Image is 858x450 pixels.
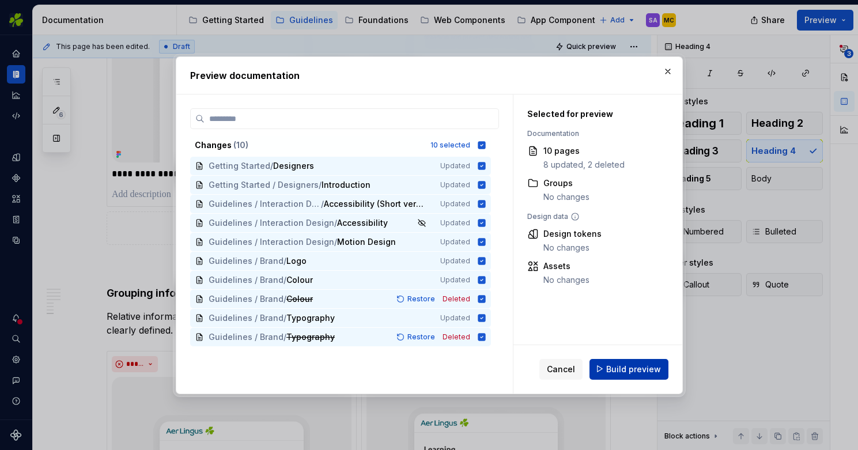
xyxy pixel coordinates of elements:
button: Build preview [589,358,668,379]
div: No changes [543,242,602,254]
span: Updated [440,161,470,171]
div: Design data [527,212,663,221]
span: Accessibility (Short version) [323,198,424,210]
span: Guidelines / Brand [209,312,284,324]
div: Groups [543,177,589,189]
span: Colour [286,293,313,305]
span: Deleted [443,332,470,342]
span: / [319,179,322,191]
div: Changes [195,139,424,151]
span: ( 10 ) [233,140,248,150]
span: Updated [440,199,470,209]
span: Getting Started [209,160,270,172]
span: / [334,217,337,229]
span: Logo [286,255,309,267]
span: Updated [440,180,470,190]
span: / [284,331,286,343]
button: Restore [393,293,440,305]
span: Guidelines / Interaction Design [209,198,321,210]
span: / [284,255,286,267]
span: Updated [440,256,470,266]
span: / [270,160,273,172]
span: Guidelines / Brand [209,331,284,343]
span: Typography [286,331,335,343]
span: Typography [286,312,335,324]
div: No changes [543,274,589,286]
span: Guidelines / Brand [209,293,284,305]
span: Updated [440,275,470,285]
span: Restore [407,294,435,304]
span: Guidelines / Interaction Design [209,236,334,248]
span: Colour [286,274,313,286]
span: Guidelines / Interaction Design [209,217,334,229]
span: Guidelines / Brand [209,274,284,286]
span: Getting Started / Designers [209,179,319,191]
span: Updated [440,218,470,228]
span: Guidelines / Brand [209,255,284,267]
span: / [320,198,323,210]
span: Introduction [322,179,371,191]
div: Selected for preview [527,108,663,120]
h2: Preview documentation [190,69,668,82]
div: Design tokens [543,228,602,240]
span: Restore [407,332,435,342]
span: Motion Design [337,236,396,248]
div: 10 pages [543,145,625,157]
div: Assets [543,260,589,272]
span: / [334,236,337,248]
span: Accessibility [337,217,388,229]
div: 10 selected [430,141,470,150]
span: Designers [273,160,314,172]
span: Updated [440,313,470,323]
span: Updated [440,237,470,247]
button: Restore [393,331,440,343]
span: Build preview [606,363,661,375]
div: Documentation [527,129,663,138]
span: Deleted [443,294,470,304]
span: / [284,293,286,305]
div: No changes [543,191,589,203]
span: / [284,312,286,324]
div: 8 updated, 2 deleted [543,159,625,171]
span: / [284,274,286,286]
span: Cancel [547,363,575,375]
button: Cancel [539,358,583,379]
